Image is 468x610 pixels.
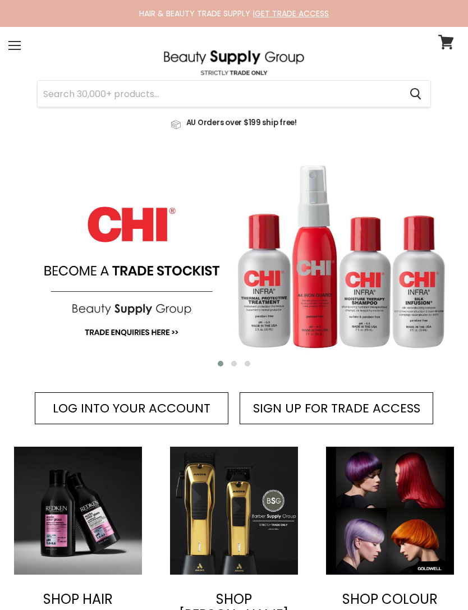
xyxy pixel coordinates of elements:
span: SHOP HAIR [43,590,113,608]
a: LOG INTO YOUR ACCOUNT [35,392,228,424]
a: SIGN UP FOR TRADE ACCESS [240,392,433,424]
input: Search [38,81,401,107]
form: Product [37,80,431,107]
span: SHOP COLOUR [342,590,438,608]
button: Search [401,81,430,107]
span: LOG INTO YOUR ACCOUNT [53,400,210,417]
a: GET TRADE ACCESS [255,8,329,19]
span: SIGN UP FOR TRADE ACCESS [253,400,420,417]
iframe: Gorgias live chat messenger [412,557,457,599]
